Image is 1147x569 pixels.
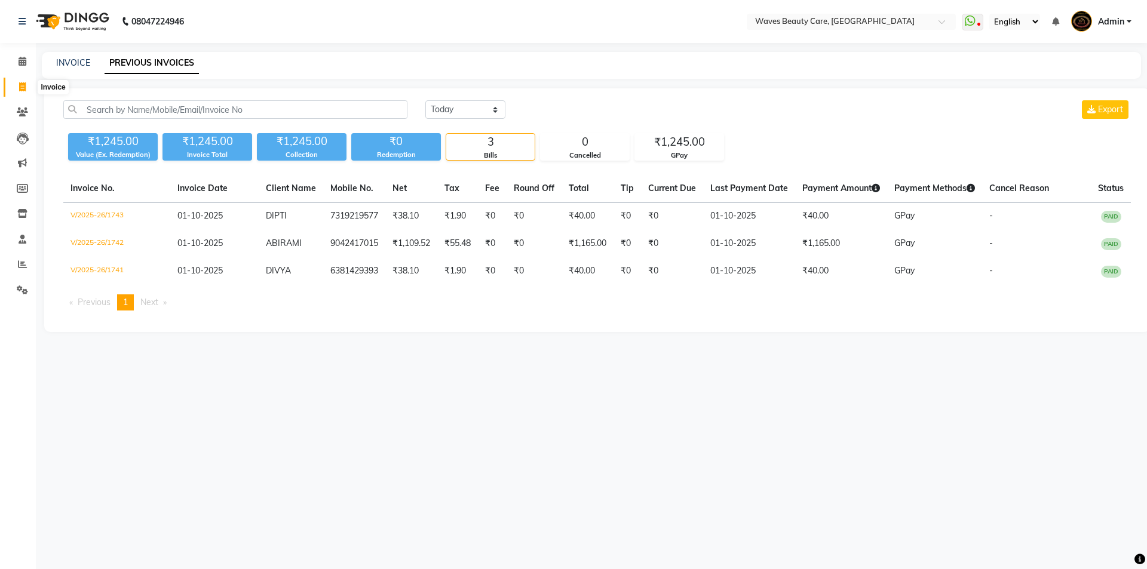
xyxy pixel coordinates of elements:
td: ₹1,165.00 [795,230,887,257]
td: ₹40.00 [795,257,887,285]
span: - [989,238,993,248]
div: ₹1,245.00 [68,133,158,150]
span: Mobile No. [330,183,373,193]
span: Current Due [648,183,696,193]
td: ₹0 [507,202,562,230]
span: Fee [485,183,499,193]
div: Redemption [351,150,441,160]
span: Invoice Date [177,183,228,193]
button: Export [1082,100,1128,119]
td: ₹0 [478,202,507,230]
td: V/2025-26/1743 [63,202,170,230]
span: Net [392,183,407,193]
span: PAID [1101,266,1121,278]
a: INVOICE [56,57,90,68]
span: DIPTI [266,210,287,221]
span: Admin [1098,16,1124,28]
td: ₹1,109.52 [385,230,437,257]
div: GPay [635,150,723,161]
td: ₹55.48 [437,230,478,257]
div: Invoice Total [162,150,252,160]
span: Next [140,297,158,307]
td: ₹0 [614,202,641,230]
td: V/2025-26/1741 [63,257,170,285]
div: ₹1,245.00 [257,133,346,150]
td: 9042417015 [323,230,385,257]
input: Search by Name/Mobile/Email/Invoice No [63,100,407,119]
img: Admin [1071,11,1092,32]
td: ₹40.00 [795,202,887,230]
div: Invoice [38,80,68,94]
td: ₹40.00 [562,257,614,285]
td: ₹0 [478,230,507,257]
div: Bills [446,150,535,161]
td: ₹1.90 [437,202,478,230]
a: PREVIOUS INVOICES [105,53,199,74]
span: 01-10-2025 [177,238,223,248]
span: PAID [1101,211,1121,223]
span: GPay [894,265,915,276]
span: - [989,265,993,276]
td: ₹0 [614,257,641,285]
span: Cancel Reason [989,183,1049,193]
td: V/2025-26/1742 [63,230,170,257]
td: ₹1,165.00 [562,230,614,257]
td: ₹0 [614,230,641,257]
b: 08047224946 [131,5,184,38]
td: ₹0 [641,202,703,230]
div: Cancelled [541,150,629,161]
td: 01-10-2025 [703,230,795,257]
span: GPay [894,238,915,248]
nav: Pagination [63,294,1131,310]
td: ₹38.10 [385,257,437,285]
img: logo [30,5,112,38]
span: 1 [123,297,128,307]
span: 01-10-2025 [177,265,223,276]
div: 0 [541,134,629,150]
td: ₹38.10 [385,202,437,230]
td: ₹40.00 [562,202,614,230]
span: Invoice No. [70,183,115,193]
td: ₹0 [507,230,562,257]
span: DIVYA [266,265,291,276]
span: PAID [1101,238,1121,250]
span: Status [1098,183,1124,193]
div: ₹0 [351,133,441,150]
td: ₹0 [507,257,562,285]
td: ₹0 [641,257,703,285]
span: Tax [444,183,459,193]
td: 7319219577 [323,202,385,230]
span: Last Payment Date [710,183,788,193]
span: Payment Methods [894,183,975,193]
span: 01-10-2025 [177,210,223,221]
span: - [989,210,993,221]
div: 3 [446,134,535,150]
div: Collection [257,150,346,160]
span: GPay [894,210,915,221]
span: Payment Amount [802,183,880,193]
span: Client Name [266,183,316,193]
td: 6381429393 [323,257,385,285]
td: ₹1.90 [437,257,478,285]
td: 01-10-2025 [703,257,795,285]
td: ₹0 [641,230,703,257]
div: ₹1,245.00 [635,134,723,150]
span: Round Off [514,183,554,193]
div: Value (Ex. Redemption) [68,150,158,160]
span: Previous [78,297,111,307]
div: ₹1,245.00 [162,133,252,150]
span: ABIRAMI [266,238,302,248]
span: Tip [621,183,634,193]
span: Export [1098,104,1123,115]
td: ₹0 [478,257,507,285]
span: Total [569,183,589,193]
td: 01-10-2025 [703,202,795,230]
